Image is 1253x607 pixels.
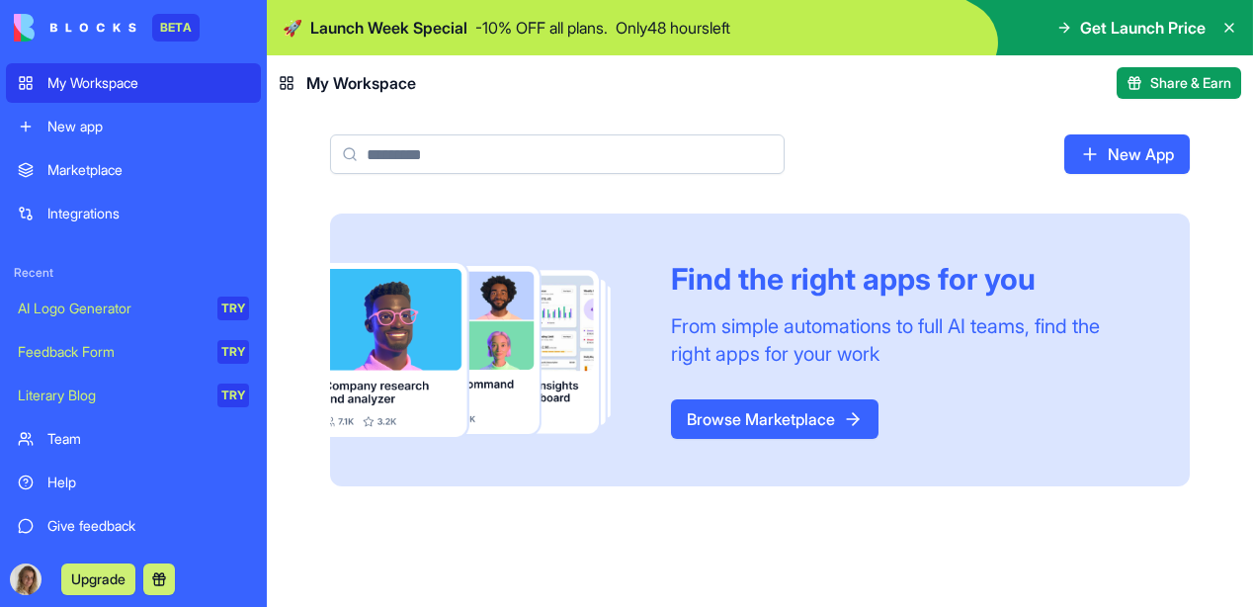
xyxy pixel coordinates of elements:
[1150,73,1231,93] span: Share & Earn
[6,107,261,146] a: New app
[6,506,261,546] a: Give feedback
[671,399,878,439] a: Browse Marketplace
[14,14,136,42] img: logo
[18,342,204,362] div: Feedback Form
[6,289,261,328] a: AI Logo GeneratorTRY
[6,194,261,233] a: Integrations
[283,16,302,40] span: 🚀
[47,516,249,536] div: Give feedback
[217,297,249,320] div: TRY
[47,429,249,449] div: Team
[306,71,416,95] span: My Workspace
[671,312,1142,368] div: From simple automations to full AI teams, find the right apps for your work
[18,386,204,405] div: Literary Blog
[1064,134,1190,174] a: New App
[6,419,261,459] a: Team
[47,160,249,180] div: Marketplace
[14,14,200,42] a: BETA
[61,568,135,588] a: Upgrade
[47,204,249,223] div: Integrations
[217,340,249,364] div: TRY
[282,459,677,597] iframe: Intercom notifications message
[6,332,261,372] a: Feedback FormTRY
[47,73,249,93] div: My Workspace
[671,261,1142,297] div: Find the right apps for you
[1080,16,1206,40] span: Get Launch Price
[475,16,608,40] p: - 10 % OFF all plans.
[10,564,42,595] img: ACg8ocLUfAR7g3Po6UimjxV5xVxchLJPONH2bvwUg8xKxWFgB4118qQQ=s96-c
[47,473,249,492] div: Help
[6,265,261,281] span: Recent
[310,16,467,40] span: Launch Week Special
[152,14,200,42] div: BETA
[47,117,249,136] div: New app
[1117,67,1241,99] button: Share & Earn
[330,263,639,437] img: Frame_181_egmpey.png
[616,16,730,40] p: Only 48 hours left
[217,384,249,407] div: TRY
[6,463,261,502] a: Help
[6,376,261,415] a: Literary BlogTRY
[61,564,135,595] button: Upgrade
[18,299,204,318] div: AI Logo Generator
[6,63,261,103] a: My Workspace
[6,150,261,190] a: Marketplace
